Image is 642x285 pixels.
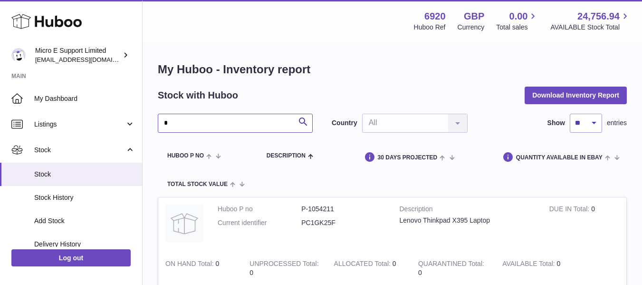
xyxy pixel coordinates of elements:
[242,252,326,285] td: 0
[301,218,385,227] dd: PC1GK25F
[496,23,538,32] span: Total sales
[550,10,631,32] a: 24,756.94 AVAILABLE Stock Total
[502,260,556,270] strong: AVAILABLE Total
[400,205,535,216] strong: Description
[34,216,135,226] span: Add Stock
[35,46,121,64] div: Micro E Support Limited
[165,260,216,270] strong: ON HAND Total
[158,62,627,77] h1: My Huboo - Inventory report
[34,146,125,155] span: Stock
[458,23,485,32] div: Currency
[167,181,228,187] span: Total stock value
[414,23,446,32] div: Huboo Ref
[34,193,135,202] span: Stock History
[577,10,620,23] span: 24,756.94
[607,118,627,128] span: entries
[424,10,446,23] strong: 6920
[547,118,565,128] label: Show
[158,252,242,285] td: 0
[332,118,357,128] label: Country
[165,205,203,243] img: product image
[378,155,438,161] span: 30 DAYS PROJECTED
[218,218,301,227] dt: Current identifier
[495,252,579,285] td: 0
[542,197,626,252] td: 0
[525,87,627,104] button: Download Inventory Report
[11,249,131,266] a: Log out
[464,10,484,23] strong: GBP
[34,94,135,103] span: My Dashboard
[35,56,140,63] span: [EMAIL_ADDRESS][DOMAIN_NAME]
[158,89,238,102] h2: Stock with Huboo
[34,120,125,129] span: Listings
[301,205,385,214] dd: P-1054211
[249,260,318,270] strong: UNPROCESSED Total
[496,10,538,32] a: 0.00 Total sales
[327,252,411,285] td: 0
[34,240,135,249] span: Delivery History
[400,216,535,225] div: Lenovo Thinkpad X395 Laptop
[550,23,631,32] span: AVAILABLE Stock Total
[218,205,301,214] dt: Huboo P no
[334,260,393,270] strong: ALLOCATED Total
[167,153,204,159] span: Huboo P no
[34,170,135,179] span: Stock
[418,269,422,276] span: 0
[509,10,528,23] span: 0.00
[11,48,26,62] img: contact@micropcsupport.com
[418,260,484,270] strong: QUARANTINED Total
[516,155,603,161] span: Quantity Available in eBay
[267,153,306,159] span: Description
[549,205,591,215] strong: DUE IN Total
